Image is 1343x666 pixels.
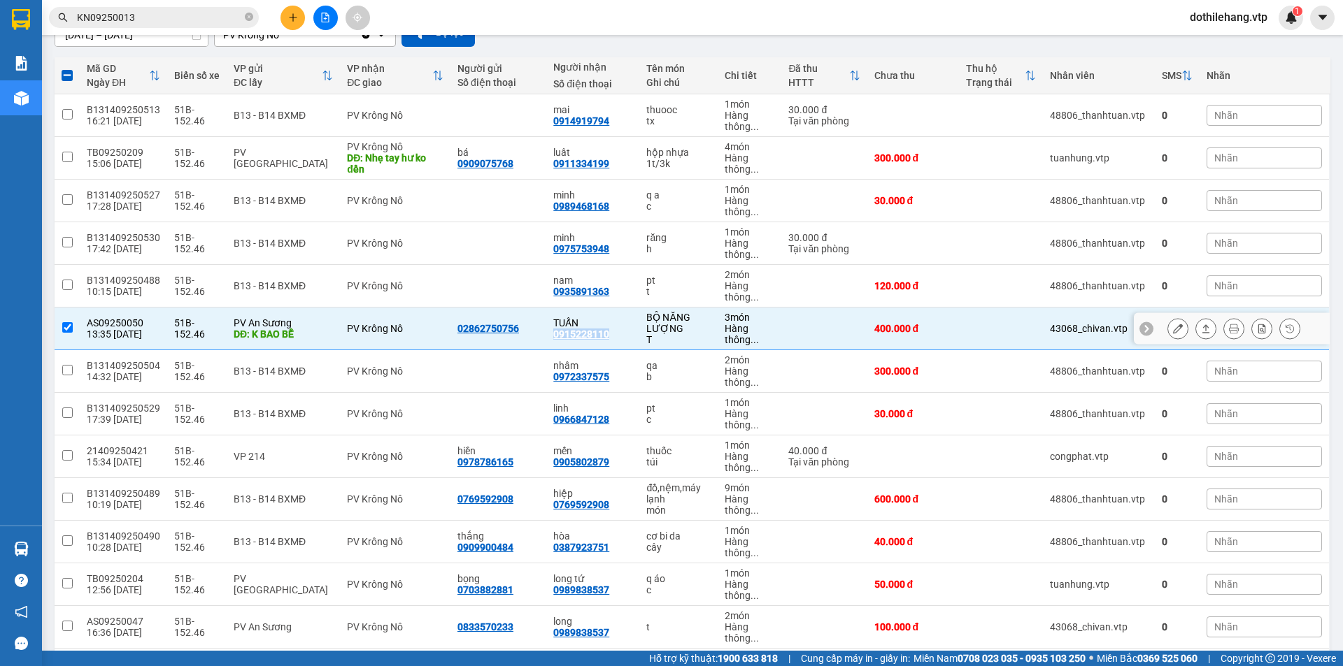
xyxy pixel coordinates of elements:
div: t [646,621,710,632]
div: 21409250421 [87,445,160,456]
div: Hàng thông thường [725,238,775,260]
div: 2 món [725,610,775,621]
div: 14:32 [DATE] [87,371,160,382]
div: qa [646,360,710,371]
div: Chi tiết [725,70,775,81]
div: 50.000 đ [874,579,952,590]
div: B131409250490 [87,530,160,542]
div: AS09250050 [87,317,160,328]
div: 51B-152.46 [174,360,220,382]
div: minh [553,189,632,201]
div: 48806_thanhtuan.vtp [1050,493,1148,505]
th: Toggle SortBy [781,57,867,94]
div: Sửa đơn hàng [1167,318,1188,339]
div: B131409250488 [87,275,160,286]
span: dothilehang.vtp [1179,8,1279,26]
div: 1 món [725,567,775,579]
sup: 1 [1293,6,1302,16]
div: TUẤN [553,317,632,328]
div: 1t/3k [646,158,710,169]
div: 51B-152.46 [174,445,220,468]
div: Hàng thông thường [725,536,775,558]
div: VP 214 [234,451,333,462]
span: | [1208,651,1210,666]
strong: 1900 633 818 [718,653,778,664]
div: 51B-152.46 [174,317,220,340]
div: c [646,414,710,425]
div: Nhãn [1207,70,1322,81]
div: 400.000 đ [874,323,952,334]
div: AS09250047 [87,616,160,627]
div: VP nhận [347,63,432,74]
div: 0 [1162,536,1193,547]
th: Toggle SortBy [959,57,1043,94]
div: PV Krông Nô [347,536,443,547]
span: ... [751,291,759,303]
div: Hàng thông thường [725,579,775,601]
div: B13 - B14 BXMĐ [234,365,333,377]
div: 1 món [725,397,775,408]
div: 0935891363 [553,286,609,297]
div: PV Krông Nô [347,323,443,334]
div: TB09250209 [87,147,160,158]
div: Số điện thoại [553,78,632,89]
div: 48806_thanhtuan.vtp [1050,238,1148,249]
div: Người gửi [457,63,539,74]
button: caret-down [1310,6,1335,30]
span: ... [751,419,759,430]
div: 0769592908 [553,499,609,510]
div: 17:42 [DATE] [87,243,160,254]
div: b [646,371,710,382]
span: message [15,637,28,650]
div: 30.000 đ [874,408,952,419]
div: TB09250204 [87,573,160,584]
span: ... [751,249,759,260]
th: Toggle SortBy [227,57,340,94]
div: PV Krông Nô [347,408,443,419]
div: 1 món [725,99,775,110]
div: 10:28 [DATE] [87,542,160,553]
div: thuốc [646,445,710,456]
div: 0915228110 [553,328,609,340]
span: caret-down [1316,11,1329,24]
div: thắng [457,530,539,542]
div: PV An Sương [234,621,333,632]
div: 0989838537 [553,627,609,638]
div: tuanhung.vtp [1050,152,1148,164]
div: PV Krông Nô [347,621,443,632]
div: răng [646,232,710,243]
div: B13 - B14 BXMĐ [234,536,333,547]
div: 12:56 [DATE] [87,584,160,595]
div: t [646,286,710,297]
span: Miền Bắc [1097,651,1198,666]
div: 02862750756 [457,323,519,334]
img: warehouse-icon [14,542,29,556]
div: B131409250513 [87,104,160,115]
div: 0 [1162,280,1193,291]
div: Nhân viên [1050,70,1148,81]
div: 0 [1162,621,1193,632]
div: PV Krông Nô [347,141,443,152]
span: ... [751,505,759,516]
div: 0 [1162,493,1193,505]
div: Hàng thông thường [725,493,775,516]
div: HTTT [788,77,848,88]
div: PV Krông Nô [347,365,443,377]
div: 0905802879 [553,456,609,468]
div: cơ bi da [646,530,710,542]
div: hiệp [553,488,632,499]
div: 16:36 [DATE] [87,627,160,638]
div: ĐC giao [347,77,432,88]
div: PV [GEOGRAPHIC_DATA] [234,147,333,169]
span: Nhãn [1214,365,1238,377]
strong: 0369 525 060 [1137,653,1198,664]
div: 300.000 đ [874,152,952,164]
div: hiền [457,445,539,456]
div: 1 món [725,525,775,536]
div: DĐ: K BAO BỂ [234,328,333,340]
div: 48806_thanhtuan.vtp [1050,365,1148,377]
div: Chưa thu [874,70,952,81]
span: Nhãn [1214,238,1238,249]
div: long tứ [553,573,632,584]
th: Toggle SortBy [1155,57,1200,94]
